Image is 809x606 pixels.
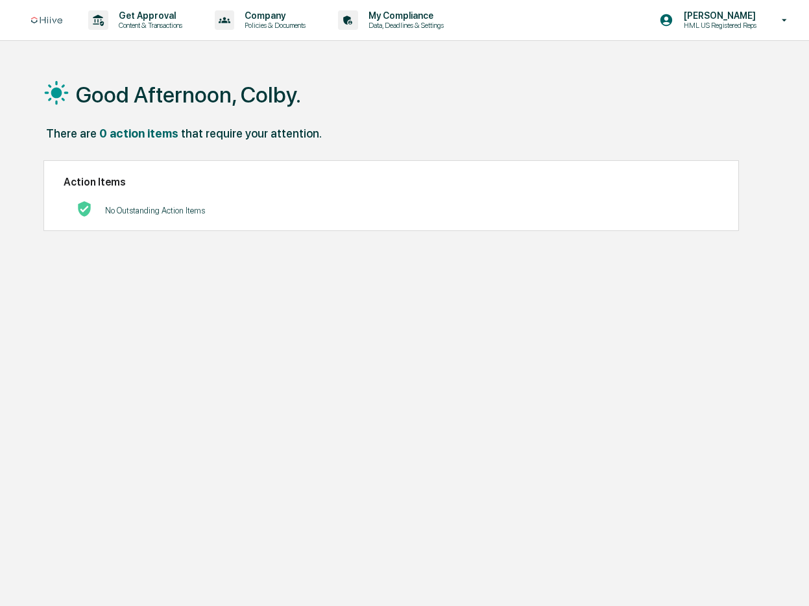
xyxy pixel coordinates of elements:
[64,176,719,188] h2: Action Items
[181,127,322,140] div: that require your attention.
[358,10,450,21] p: My Compliance
[76,82,301,108] h1: Good Afternoon, Colby.
[99,127,178,140] div: 0 action items
[108,10,189,21] p: Get Approval
[358,21,450,30] p: Data, Deadlines & Settings
[234,10,312,21] p: Company
[673,10,763,21] p: [PERSON_NAME]
[105,206,205,215] p: No Outstanding Action Items
[31,17,62,24] img: logo
[673,21,763,30] p: HML US Registered Reps
[234,21,312,30] p: Policies & Documents
[77,201,92,217] img: No Actions logo
[46,127,97,140] div: There are
[108,21,189,30] p: Content & Transactions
